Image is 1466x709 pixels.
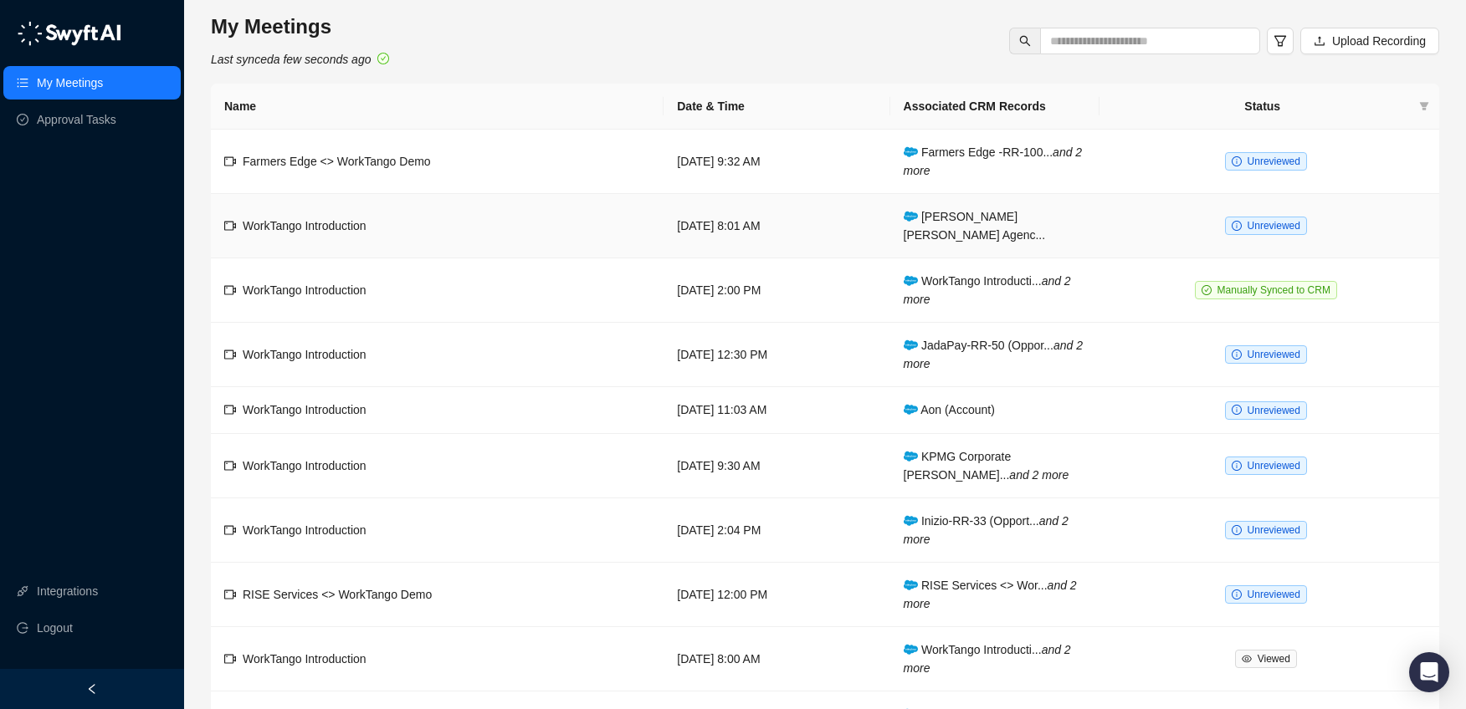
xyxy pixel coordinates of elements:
span: filter [1419,101,1429,111]
span: Unreviewed [1248,349,1300,360]
i: and 2 more [904,579,1077,610]
span: WorkTango Introduction [243,348,366,361]
span: Unreviewed [1248,524,1300,536]
span: eye [1242,654,1252,664]
i: and 2 more [1009,468,1069,482]
button: Upload Recording [1300,28,1439,54]
span: WorkTango Introduction [243,403,366,416]
span: Unreviewed [1248,460,1300,472]
td: [DATE] 2:00 PM [664,258,889,323]
span: info-circle [1232,461,1242,471]
span: Unreviewed [1248,589,1300,600]
a: Integrations [37,574,98,608]
i: and 2 more [904,145,1083,177]
span: KPMG Corporate [PERSON_NAME]... [904,450,1069,482]
span: filter [1416,94,1433,119]
td: [DATE] 12:00 PM [664,563,889,627]
span: left [86,683,98,695]
span: info-circle [1232,156,1242,166]
td: [DATE] 9:30 AM [664,434,889,498]
i: and 2 more [904,514,1069,546]
img: logo-05li4sbe.png [17,21,121,46]
td: [DATE] 9:32 AM [664,130,889,194]
span: Aon (Account) [904,403,995,416]
span: WorkTango Introduction [243,523,366,537]
span: Unreviewed [1248,405,1300,416]
span: RISE Services <> Wor... [904,579,1077,610]
i: Last synced a few seconds ago [211,53,371,66]
span: WorkTango Introduction [243,219,366,232]
span: Farmers Edge -RR-100... [904,145,1083,177]
span: search [1019,35,1031,47]
span: video-camera [224,460,236,472]
span: logout [17,622,28,634]
span: check-circle [1202,285,1212,295]
span: Viewed [1258,653,1290,665]
i: and 2 more [904,339,1083,370]
td: [DATE] 8:01 AM [664,194,889,258]
span: info-circle [1232,589,1242,599]
th: Date & Time [664,84,889,130]
span: Status [1113,97,1412,115]
span: WorkTango Introduction [243,652,366,666]
span: WorkTango Introducti... [904,643,1071,675]
span: Farmers Edge <> WorkTango Demo [243,155,431,168]
td: [DATE] 2:04 PM [664,498,889,563]
th: Name [211,84,664,130]
td: [DATE] 11:03 AM [664,387,889,434]
span: Inizio-RR-33 (Opport... [904,514,1069,546]
span: WorkTango Introduction [243,283,366,297]
th: Associated CRM Records [890,84,1099,130]
span: info-circle [1232,525,1242,535]
span: video-camera [224,284,236,296]
span: video-camera [224,349,236,360]
span: JadaPay-RR-50 (Oppor... [904,339,1083,370]
span: Unreviewed [1248,156,1300,167]
i: and 2 more [904,643,1071,675]
span: WorkTango Introduction [243,459,366,472]
span: Logout [37,611,73,645]
a: Approval Tasks [37,103,116,136]
h3: My Meetings [211,13,389,40]
span: info-circle [1232,221,1242,231]
span: upload [1314,35,1325,47]
span: video-camera [224,404,236,416]
td: [DATE] 12:30 PM [664,323,889,387]
span: filter [1274,34,1287,48]
span: RISE Services <> WorkTango Demo [243,588,432,601]
span: info-circle [1232,405,1242,415]
a: My Meetings [37,66,103,99]
span: Manually Synced to CRM [1217,284,1330,296]
span: video-camera [224,653,236,665]
span: info-circle [1232,349,1242,360]
div: Open Intercom Messenger [1409,652,1449,692]
span: check-circle [377,53,389,64]
span: WorkTango Introducti... [904,274,1071,306]
span: Unreviewed [1248,220,1300,232]
td: [DATE] 8:00 AM [664,627,889,691]
span: video-camera [224,589,236,600]
i: and 2 more [904,274,1071,306]
span: Upload Recording [1332,32,1426,50]
span: video-camera [224,524,236,536]
span: video-camera [224,156,236,167]
span: [PERSON_NAME] [PERSON_NAME] Agenc... [904,210,1046,242]
span: video-camera [224,220,236,232]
